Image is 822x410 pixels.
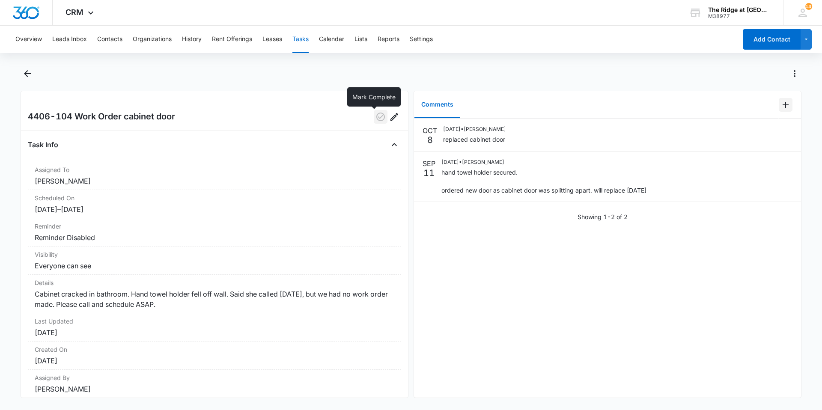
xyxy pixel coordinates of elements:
[35,250,394,259] dt: Visibility
[15,26,42,53] button: Overview
[387,110,401,124] button: Edit
[35,232,394,243] dd: Reminder Disabled
[66,8,83,17] span: CRM
[21,67,34,80] button: Back
[441,168,646,195] p: hand towel holder secured. ordered new door as cabinet door was splitting apart. will replace [DATE]
[443,125,506,133] p: [DATE] • [PERSON_NAME]
[35,289,394,309] dd: Cabinet cracked in bathroom. Hand towel holder fell off wall. Said she called [DATE], but we had ...
[28,140,58,150] h4: Task Info
[578,212,628,221] p: Showing 1-2 of 2
[28,342,401,370] div: Created On[DATE]
[35,176,394,186] dd: [PERSON_NAME]
[35,165,394,174] dt: Assigned To
[35,327,394,338] dd: [DATE]
[443,135,506,144] p: replaced cabinet door
[182,26,202,53] button: History
[35,278,394,287] dt: Details
[35,356,394,366] dd: [DATE]
[35,345,394,354] dt: Created On
[423,125,437,136] p: OCT
[354,26,367,53] button: Lists
[708,13,771,19] div: account id
[28,162,401,190] div: Assigned To[PERSON_NAME]
[35,384,394,394] dd: [PERSON_NAME]
[378,26,399,53] button: Reports
[35,222,394,231] dt: Reminder
[805,3,812,10] div: notifications count
[441,158,646,166] p: [DATE] • [PERSON_NAME]
[35,193,394,202] dt: Scheduled On
[387,138,401,152] button: Close
[28,218,401,247] div: ReminderReminder Disabled
[97,26,122,53] button: Contacts
[423,169,435,177] p: 11
[805,3,812,10] span: 147
[35,317,394,326] dt: Last Updated
[212,26,252,53] button: Rent Offerings
[423,158,435,169] p: SEP
[35,261,394,271] dd: Everyone can see
[743,29,801,50] button: Add Contact
[414,92,460,118] button: Comments
[28,370,401,398] div: Assigned By[PERSON_NAME]
[35,204,394,214] dd: [DATE] – [DATE]
[262,26,282,53] button: Leases
[28,313,401,342] div: Last Updated[DATE]
[28,190,401,218] div: Scheduled On[DATE]–[DATE]
[788,67,801,80] button: Actions
[292,26,309,53] button: Tasks
[133,26,172,53] button: Organizations
[347,87,401,107] div: Mark Complete
[28,110,175,124] h2: 4406-104 Work Order cabinet door
[28,275,401,313] div: DetailsCabinet cracked in bathroom. Hand towel holder fell off wall. Said she called [DATE], but ...
[28,247,401,275] div: VisibilityEveryone can see
[52,26,87,53] button: Leads Inbox
[708,6,771,13] div: account name
[35,373,394,382] dt: Assigned By
[319,26,344,53] button: Calendar
[427,136,433,144] p: 8
[779,98,792,112] button: Add Comment
[410,26,433,53] button: Settings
